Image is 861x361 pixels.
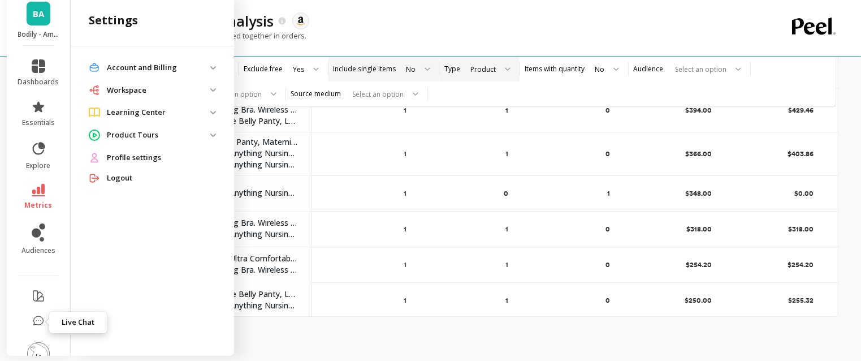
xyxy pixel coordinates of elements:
p: Effortless Bra. Ultra Comfortable Pull-Down Breastfeeding Bra. Wireless & Seamless Bra for Pregna... [175,253,297,265]
span: Profile settings [107,152,161,164]
label: Include single items [333,65,396,74]
p: 1 [404,189,406,198]
div: Yes [293,64,304,75]
p: Product Tours [107,130,210,141]
p: Bodily The Do Anything Nursing Bra for Breastfeeding & Hands Free Pumping, Wireless, Adjustable M... [175,300,297,312]
label: Exclude free [244,65,283,74]
p: 0 [605,225,610,234]
p: Bodily The Do Anything Nursing Bra for Breastfeeding & Hands Free Pumping, Wireless, Adjustable M... [175,148,297,160]
p: Bodily The Do Anything Nursing Bra for Breastfeeding & Hands Free Pumping, Wireless, Adjustable M... [175,229,297,240]
img: navigation item icon [89,130,100,141]
p: $254.20 [686,260,712,269]
span: BA [33,7,44,20]
p: 1 [505,225,508,234]
p: Bodily Everything Bra. Wireless Maternity & Nursing Bra for Pregnancy & Breastfeeding. InStyle's ... [175,218,297,229]
span: metrics [25,201,53,210]
p: Bodily The Do Anything Nursing Bra for Breastfeeding & Hands Free Pumping, Wireless, Adjustable M... [175,160,297,171]
span: explore [27,161,51,170]
h2: settings [89,12,138,28]
p: Bodily Under the Belly Panty, Low-Rise Maternity, [MEDICAL_DATA] & Pregnancy Underwear, Soft, Str... [175,116,297,127]
p: 0 [605,260,610,269]
div: No [406,64,416,75]
p: Learning Center [107,107,210,118]
p: 1 [404,225,406,234]
img: navigation item icon [89,173,100,184]
p: 1 [505,106,508,115]
img: navigation item icon [89,85,100,96]
p: 1 [404,260,406,269]
p: 1 [505,296,508,305]
p: $318.00 [788,225,814,234]
p: 1 [607,189,610,198]
span: dashboards [18,78,59,87]
img: down caret icon [210,88,216,92]
label: Type [444,65,460,74]
p: $0.00 [794,189,814,198]
img: navigation item icon [89,108,100,117]
p: $318.00 [686,225,712,234]
span: essentials [22,118,55,127]
p: $403.86 [788,149,814,158]
img: down caret icon [210,66,216,70]
span: Logout [107,173,132,184]
label: Items with quantity [525,65,585,74]
p: Bodily Everything Bra. Wireless Maternity & Nursing Bra for Pregnancy & Breastfeeding. InStyle's ... [175,105,297,116]
p: 0 [605,106,610,115]
span: audiences [21,246,55,255]
p: 1 [404,149,406,158]
p: 0 [605,149,610,158]
img: navigation item icon [89,62,100,73]
img: down caret icon [210,111,216,114]
p: $255.32 [788,296,814,305]
img: navigation item icon [89,152,100,164]
p: $348.00 [685,189,712,198]
img: down caret icon [210,134,216,137]
p: 0 [605,296,610,305]
div: No [595,64,604,75]
p: Bodily - Amazon [18,30,59,39]
p: 1 [505,149,508,158]
p: $250.00 [685,296,712,305]
p: $366.00 [685,149,712,158]
p: Bodily Under the Belly Panty, Low-Rise Maternity, [MEDICAL_DATA] & Pregnancy Underwear, Soft, Str... [175,289,297,300]
div: Product [470,64,496,75]
p: Workspace [107,85,210,96]
img: api.amazon.svg [296,16,306,26]
p: $254.20 [788,260,814,269]
p: 0 [504,189,508,198]
p: Bodily Everything Bra. Wireless Maternity & Nursing Bra for Pregnancy & Breastfeeding. InStyle's ... [175,265,297,276]
p: 1 [404,106,406,115]
p: Bodily The Do Anything Nursing Bra for Breastfeeding & Hands Free Pumping, Wireless, Adjustable M... [175,188,297,199]
p: $429.46 [788,106,814,115]
p: Bodily The All-In Panty, Maternity, [MEDICAL_DATA] & [MEDICAL_DATA] Underwear, High Waisted, Soft... [175,137,297,148]
p: Account and Billing [107,62,210,74]
p: 1 [404,296,406,305]
p: $394.00 [685,106,712,115]
p: 1 [505,260,508,269]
